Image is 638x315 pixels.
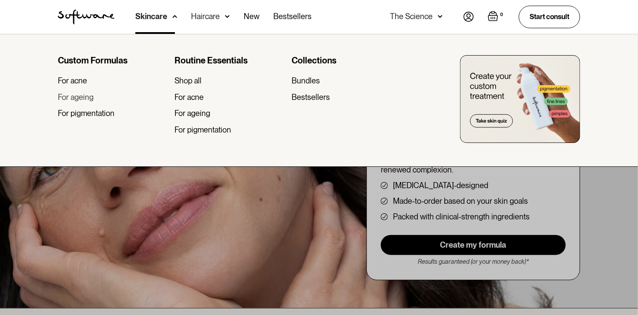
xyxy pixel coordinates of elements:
[58,109,168,118] a: For pigmentation
[58,10,114,24] a: home
[175,55,284,66] div: Routine Essentials
[292,55,401,66] div: Collections
[292,76,401,86] a: Bundles
[292,93,330,102] div: Bestsellers
[498,11,505,19] div: 0
[225,12,230,21] img: arrow down
[390,12,433,21] div: The Science
[58,76,87,86] div: For acne
[175,76,201,86] div: Shop all
[58,93,94,102] div: For ageing
[175,125,284,135] a: For pigmentation
[519,6,580,28] a: Start consult
[175,125,231,135] div: For pigmentation
[58,76,168,86] a: For acne
[292,93,401,102] a: Bestsellers
[460,55,580,143] img: create you custom treatment bottle
[175,93,284,102] a: For acne
[135,12,167,21] div: Skincare
[191,12,220,21] div: Haircare
[172,12,177,21] img: arrow down
[58,10,114,24] img: Software Logo
[175,76,284,86] a: Shop all
[175,109,210,118] div: For ageing
[292,76,320,86] div: Bundles
[58,93,168,102] a: For ageing
[58,109,114,118] div: For pigmentation
[175,109,284,118] a: For ageing
[438,12,443,21] img: arrow down
[488,11,505,23] a: Open empty cart
[175,93,204,102] div: For acne
[58,55,168,66] div: Custom Formulas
